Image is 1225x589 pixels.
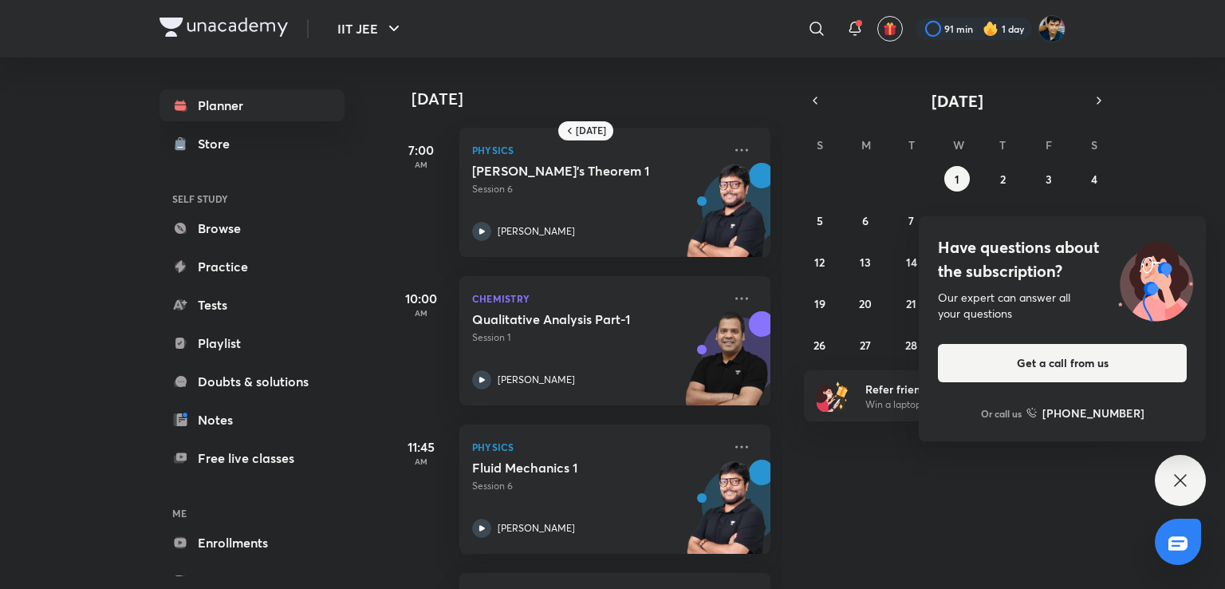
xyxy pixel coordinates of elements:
button: October 26, 2025 [807,332,833,358]
abbr: October 10, 2025 [1042,213,1054,228]
h5: 11:45 [389,437,453,457]
p: AM [389,160,453,169]
abbr: Tuesday [908,137,915,152]
abbr: October 28, 2025 [905,338,917,353]
p: Session 6 [472,182,723,196]
p: Win a laptop, vouchers & more [865,397,1062,412]
img: Company Logo [160,18,288,37]
h6: ME [160,500,345,527]
button: October 5, 2025 [807,208,833,233]
img: referral [817,380,849,412]
div: Our expert can answer all your questions [938,290,1187,322]
button: October 13, 2025 [853,249,878,275]
a: Free live classes [160,442,345,474]
p: Session 1 [472,330,723,345]
span: [DATE] [932,90,983,112]
abbr: October 3, 2025 [1046,172,1052,187]
abbr: October 20, 2025 [859,296,872,311]
p: Or call us [981,406,1022,421]
h4: [DATE] [412,89,786,109]
img: ttu_illustration_new.svg [1105,235,1206,322]
h6: Refer friends [865,381,1062,397]
button: IIT JEE [328,13,413,45]
abbr: October 2, 2025 [1000,172,1006,187]
button: October 12, 2025 [807,249,833,275]
button: October 3, 2025 [1036,166,1062,192]
a: [PHONE_NUMBER] [1026,405,1144,421]
button: October 9, 2025 [990,208,1015,233]
button: October 14, 2025 [899,249,924,275]
abbr: Sunday [817,137,823,152]
a: Store [160,128,345,160]
abbr: October 19, 2025 [814,296,825,311]
abbr: Wednesday [953,137,964,152]
abbr: October 11, 2025 [1089,213,1099,228]
button: October 6, 2025 [853,208,878,233]
p: [PERSON_NAME] [498,373,575,387]
h4: Have questions about the subscription? [938,235,1187,283]
h6: [PHONE_NUMBER] [1042,405,1144,421]
abbr: October 14, 2025 [906,255,917,270]
abbr: October 6, 2025 [862,213,869,228]
button: October 28, 2025 [899,332,924,358]
a: Enrollments [160,527,345,559]
abbr: October 7, 2025 [908,213,914,228]
button: October 19, 2025 [807,291,833,316]
button: [DATE] [826,89,1088,112]
abbr: October 8, 2025 [954,213,960,228]
button: October 4, 2025 [1081,166,1107,192]
a: Tests [160,289,345,321]
a: Doubts & solutions [160,366,345,397]
p: Chemistry [472,289,723,308]
p: Session 6 [472,479,723,493]
a: Browse [160,212,345,244]
button: October 11, 2025 [1081,208,1107,233]
abbr: Monday [861,137,871,152]
h5: 7:00 [389,140,453,160]
h5: Qualitative Analysis Part-1 [472,311,671,327]
a: Company Logo [160,18,288,41]
p: AM [389,457,453,466]
img: SHREYANSH GUPTA [1038,15,1065,42]
button: avatar [877,16,903,42]
button: October 7, 2025 [899,208,924,233]
button: October 1, 2025 [944,166,970,192]
button: October 2, 2025 [990,166,1015,192]
button: October 20, 2025 [853,291,878,316]
img: avatar [883,22,897,36]
img: unacademy [683,311,770,421]
div: Store [198,134,239,153]
abbr: October 1, 2025 [955,172,959,187]
a: Notes [160,404,345,436]
abbr: October 21, 2025 [906,296,916,311]
p: [PERSON_NAME] [498,224,575,239]
h5: Fluid Mechanics 1 [472,460,671,476]
abbr: October 27, 2025 [860,338,871,353]
abbr: October 26, 2025 [813,338,825,353]
h6: SELF STUDY [160,185,345,212]
button: October 21, 2025 [899,291,924,316]
button: October 27, 2025 [853,332,878,358]
abbr: Friday [1046,137,1052,152]
img: unacademy [683,460,770,570]
a: Planner [160,89,345,121]
abbr: October 4, 2025 [1091,172,1097,187]
p: Physics [472,140,723,160]
button: Get a call from us [938,344,1187,382]
h5: Gauss's Theorem 1 [472,163,671,179]
abbr: October 12, 2025 [814,255,825,270]
abbr: October 13, 2025 [860,255,871,270]
h5: 10:00 [389,289,453,308]
h6: [DATE] [576,125,606,137]
button: October 8, 2025 [944,208,970,233]
img: unacademy [683,163,770,273]
abbr: October 9, 2025 [999,213,1006,228]
a: Playlist [160,327,345,359]
abbr: Saturday [1091,137,1097,152]
p: [PERSON_NAME] [498,521,575,536]
img: streak [983,21,999,37]
abbr: Thursday [999,137,1006,152]
p: AM [389,308,453,318]
p: Physics [472,437,723,457]
abbr: October 5, 2025 [817,213,823,228]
